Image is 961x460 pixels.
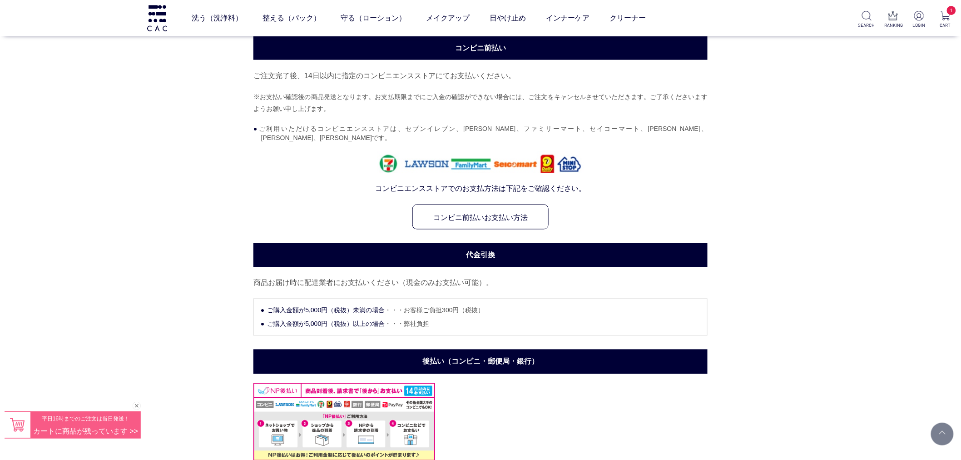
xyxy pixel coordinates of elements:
a: 整える（パック） [263,5,321,31]
a: 守る（ローション） [341,5,406,31]
h3: 後払い（コンビニ・郵便局・銀行） [253,350,708,374]
a: 洗う（洗浄料） [192,5,243,31]
p: ※お支払い確認後の商品発送となります。お支払期限までにご入金の確認ができない場合には、ご注文をキャンセルさせていただきます。ご了承くださいますようお願い申し上げます。 [253,91,708,115]
p: SEARCH [858,22,875,29]
a: コンビニ前払いお支払い方法 [412,205,549,230]
p: コンビニエンスストアでのお支払方法は下記をご確認ください。 [253,182,708,195]
a: クリーナー [609,5,646,31]
p: ご注文完了後、14日以内に指定のコンビニエンスストアにてお支払いください。 [253,69,708,82]
img: logo [146,5,168,31]
a: 日やけ止め [490,5,526,31]
li: ご利用いただけるコンビニエンスストアは、セブンイレブン、[PERSON_NAME]、ファミリーマート、セイコーマート、[PERSON_NAME]、[PERSON_NAME]、[PERSON_NA... [261,124,708,142]
a: SEARCH [858,11,875,29]
span: ご購入金額が5,000円（税抜）未満の場合 [267,307,385,314]
a: 1 CART [937,11,954,29]
h3: 代金引換 [253,243,708,267]
a: インナーケア [546,5,589,31]
a: LOGIN [911,11,927,29]
a: メイクアップ [426,5,470,31]
li: ・・・弊社負担 [268,320,700,329]
p: LOGIN [911,22,927,29]
p: CART [937,22,954,29]
span: ご購入金額が5,000円（税抜）以上の場合 [267,320,385,328]
a: RANKING [885,11,902,29]
p: RANKING [885,22,902,29]
span: 1 [947,6,956,15]
li: ・・・お客様ご負担300円（税抜） [268,306,700,315]
p: 商品お届け時に配達業者にお支払いください（現金のみお支払い可能）。 [253,276,708,290]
